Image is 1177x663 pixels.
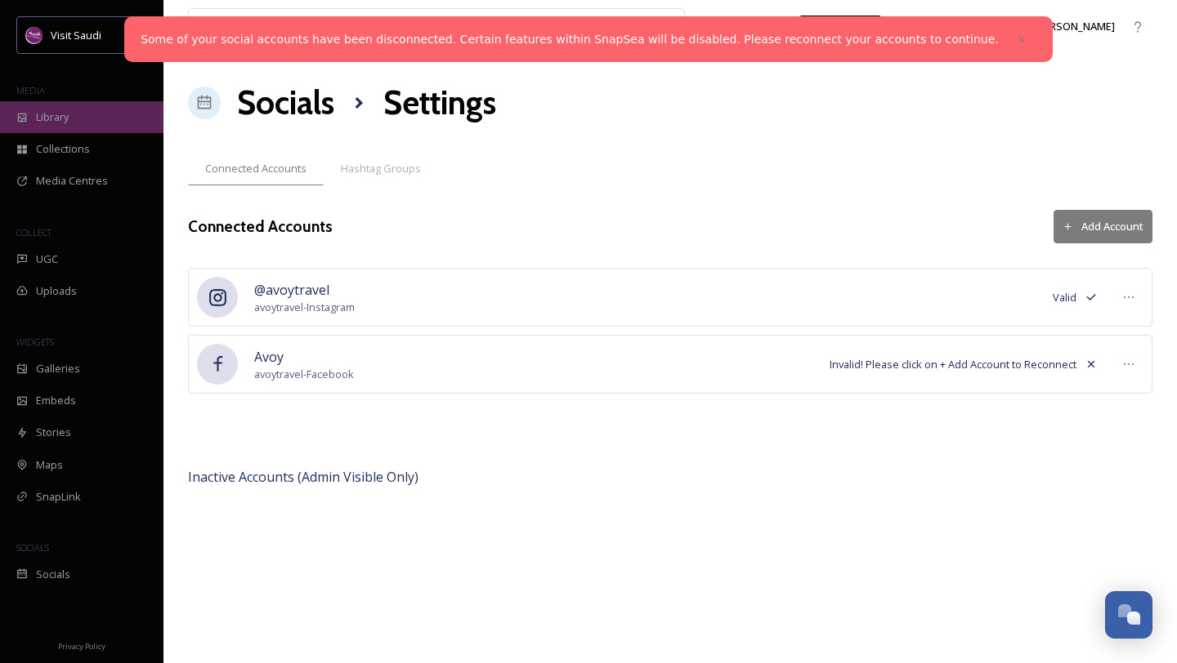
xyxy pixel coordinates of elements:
span: Hashtag Groups [341,161,421,176]
span: Library [36,109,69,125]
span: Socials [36,567,70,582]
button: Add Account [1054,210,1152,243]
span: Connected Accounts [205,161,307,176]
a: View all files [580,11,676,42]
span: Invalid! Please click on + Add Account to Reconnect [830,357,1076,372]
span: SnapLink [36,489,81,505]
h1: Settings [383,78,496,127]
span: Visit Saudi [51,28,101,42]
span: Avoy [254,347,354,367]
span: Valid [1053,290,1076,305]
span: Inactive Accounts (Admin Visible Only) [188,467,1152,487]
input: Search your library [226,9,521,45]
a: Some of your social accounts have been disconnected. Certain features within SnapSea will be disa... [141,31,999,48]
span: COLLECT [16,226,51,238]
span: Embeds [36,393,76,408]
span: UGC [36,251,58,267]
span: Media Centres [36,173,108,189]
span: Maps [36,457,63,473]
span: [PERSON_NAME] [1034,19,1115,33]
span: WIDGETS [16,336,54,348]
span: avoytravel - Instagram [254,300,355,315]
span: avoytravel - Facebook [254,367,354,382]
span: Privacy Policy [58,641,105,652]
a: What's New [799,16,881,38]
span: @avoytravel [254,280,355,300]
span: MEDIA [16,84,45,96]
span: Stories [36,425,71,440]
span: Uploads [36,283,77,299]
a: [PERSON_NAME] [1007,11,1123,42]
span: Collections [36,141,90,157]
span: SOCIALS [16,541,49,554]
h3: Connected Accounts [188,215,333,238]
a: Socials [237,78,334,127]
span: Galleries [36,361,80,376]
button: Open Chat [1105,591,1152,639]
img: mHsoTwvB_400x400.jpg [26,27,43,43]
a: Privacy Policy [58,635,105,655]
